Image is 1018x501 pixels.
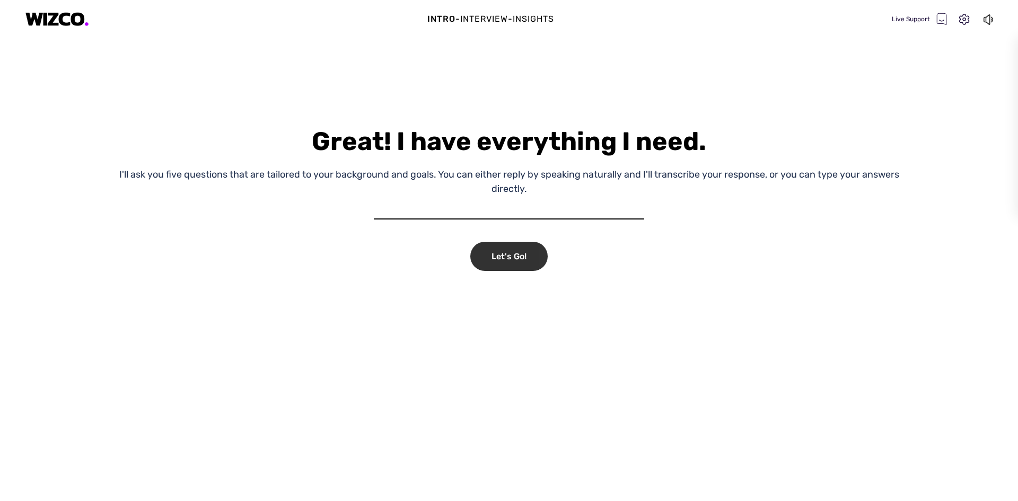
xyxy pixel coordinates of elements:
img: logo [25,12,89,27]
div: - [508,13,513,25]
div: Live Support [892,13,947,25]
div: Intro [427,13,455,25]
div: Insights [513,13,554,25]
div: Interview [460,13,508,25]
div: - [455,13,460,25]
div: Great! I have everything I need. [106,126,912,156]
div: Let's Go! [470,242,548,271]
div: I'll ask you five questions that are tailored to your background and goals. You can either reply ... [106,168,912,196]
